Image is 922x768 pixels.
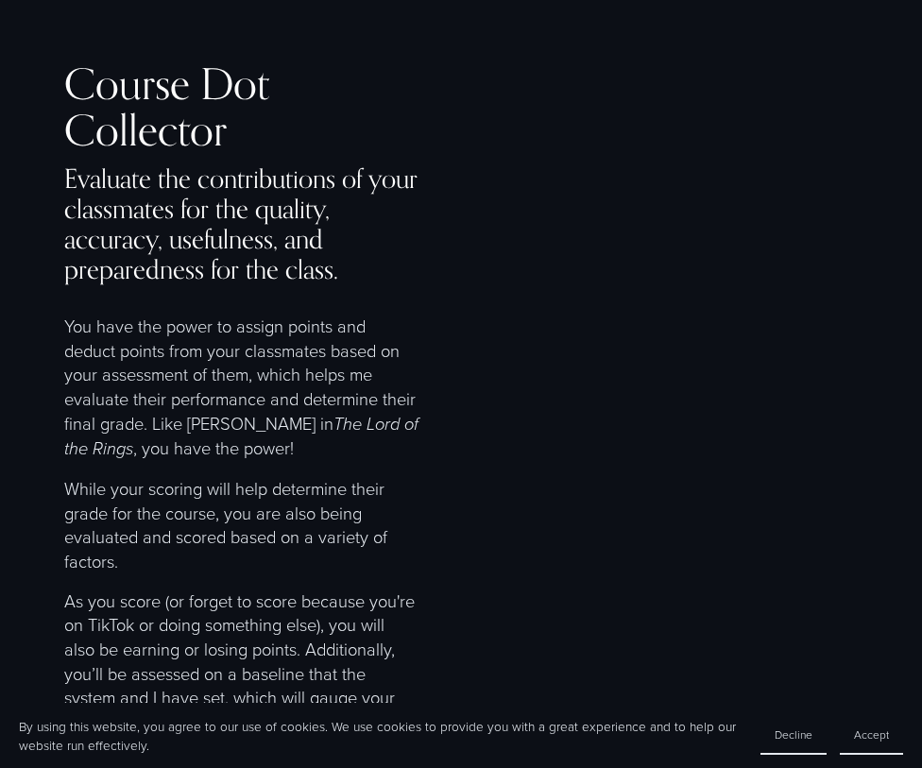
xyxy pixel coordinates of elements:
p: As you score (or forget to score because you're on TikTok or doing something else), you will also... [64,589,419,735]
span: Accept [854,726,889,742]
p: While your scoring will help determine their grade for the course, you are also being evaluated a... [64,477,419,574]
h4: Evaluate the contributions of your classmates for the quality, accuracy, usefulness, and prepared... [64,163,419,284]
button: Decline [760,716,827,755]
div: Collector [64,107,227,153]
span: Decline [775,726,812,742]
div: Dot [200,60,269,107]
button: Accept [840,716,903,755]
div: Course [64,60,190,107]
p: By using this website, you agree to our use of cookies. We use cookies to provide you with a grea... [19,717,742,753]
p: You have the power to assign points and deduct points from your classmates based on your assessme... [64,315,419,462]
